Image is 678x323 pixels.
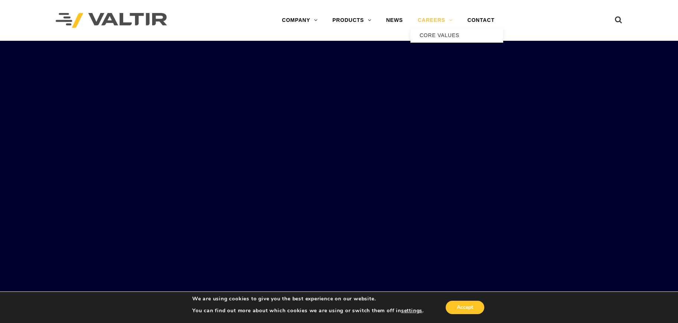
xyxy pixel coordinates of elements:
a: PRODUCTS [325,13,379,28]
button: settings [401,307,422,314]
button: Accept [446,301,484,314]
p: You can find out more about which cookies we are using or switch them off in . [192,307,424,314]
a: CONTACT [460,13,502,28]
a: NEWS [379,13,410,28]
a: CAREERS [410,13,460,28]
p: We are using cookies to give you the best experience on our website. [192,296,424,302]
a: COMPANY [275,13,325,28]
a: CORE VALUES [410,28,503,43]
img: Valtir [56,13,167,28]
